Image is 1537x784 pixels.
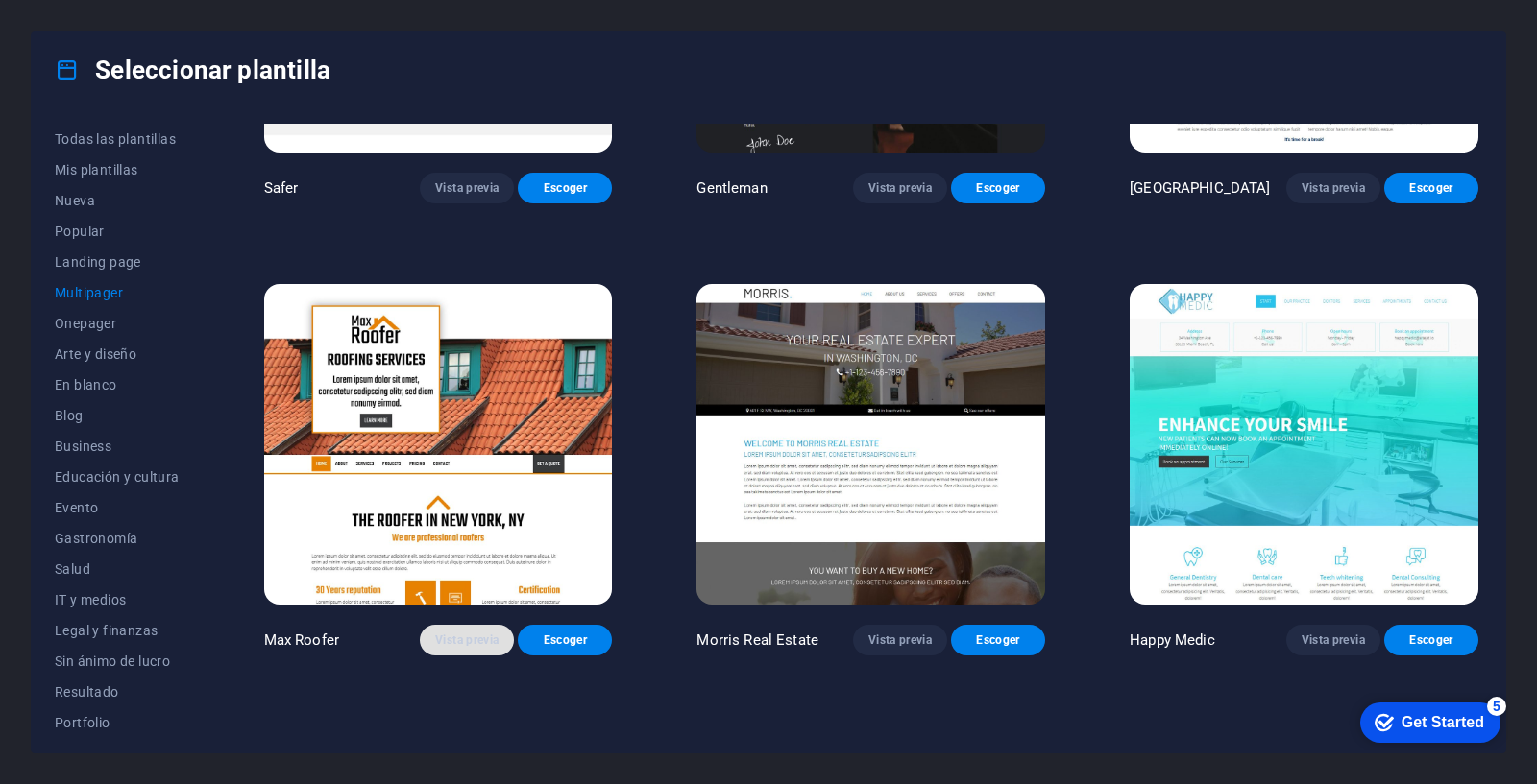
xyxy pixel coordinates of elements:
[55,185,180,216] button: Nueva
[518,625,612,655] button: Escoger
[533,632,597,648] span: Escoger
[1384,625,1478,655] button: Escoger
[55,224,180,239] span: Popular
[435,632,499,648] span: Vista previa
[1130,284,1478,605] img: Happy Medic
[55,561,180,577] span: Salud
[55,492,180,523] button: Evento
[696,630,818,650] p: Morris Real Estate
[868,632,932,648] span: Vista previa
[55,400,180,431] button: Blog
[55,55,330,85] h4: Seleccionar plantilla
[1400,180,1463,196] span: Escoger
[951,173,1045,203] button: Escoger
[55,154,180,185] button: Mis plantillas
[533,180,597,196] span: Escoger
[55,247,180,277] button: Landing page
[55,653,180,669] span: Sin ánimo de lucro
[55,308,180,339] button: Onepager
[264,630,339,650] p: Max Roofer
[55,684,180,700] span: Resultado
[55,377,180,392] span: En blanco
[55,408,180,423] span: Blog
[55,431,180,462] button: Business
[55,131,180,147] span: Todas las plantillas
[1130,178,1270,198] p: [GEOGRAPHIC_DATA]
[55,439,180,454] span: Business
[1302,180,1365,196] span: Vista previa
[55,646,180,677] button: Sin ánimo de lucro
[264,284,613,605] img: Max Roofer
[55,531,180,546] span: Gastronomía
[57,21,139,38] div: Get Started
[55,216,180,247] button: Popular
[951,625,1045,655] button: Escoger
[55,346,180,362] span: Arte y diseño
[518,173,612,203] button: Escoger
[55,124,180,154] button: Todas las plantillas
[55,592,180,607] span: IT y medios
[966,180,1030,196] span: Escoger
[55,623,180,638] span: Legal y finanzas
[55,584,180,615] button: IT y medios
[1130,630,1215,650] p: Happy Medic
[55,615,180,646] button: Legal y finanzas
[55,469,180,485] span: Educación y cultura
[55,277,180,308] button: Multipager
[55,162,180,178] span: Mis plantillas
[264,178,299,198] p: Safer
[696,178,767,198] p: Gentleman
[55,554,180,584] button: Salud
[55,500,180,515] span: Evento
[1286,625,1380,655] button: Vista previa
[868,180,932,196] span: Vista previa
[55,707,180,738] button: Portfolio
[696,284,1045,605] img: Morris Real Estate
[55,193,180,208] span: Nueva
[1302,632,1365,648] span: Vista previa
[1400,632,1463,648] span: Escoger
[1286,173,1380,203] button: Vista previa
[55,339,180,369] button: Arte y diseño
[853,625,947,655] button: Vista previa
[966,632,1030,648] span: Escoger
[55,677,180,707] button: Resultado
[55,462,180,492] button: Educación y cultura
[15,10,156,50] div: Get Started 5 items remaining, 0% complete
[55,316,180,331] span: Onepager
[853,173,947,203] button: Vista previa
[55,369,180,400] button: En blanco
[420,173,514,203] button: Vista previa
[55,254,180,270] span: Landing page
[55,715,180,730] span: Portfolio
[55,285,180,300] span: Multipager
[55,523,180,554] button: Gastronomía
[420,625,514,655] button: Vista previa
[1384,173,1478,203] button: Escoger
[435,180,499,196] span: Vista previa
[142,4,161,23] div: 5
